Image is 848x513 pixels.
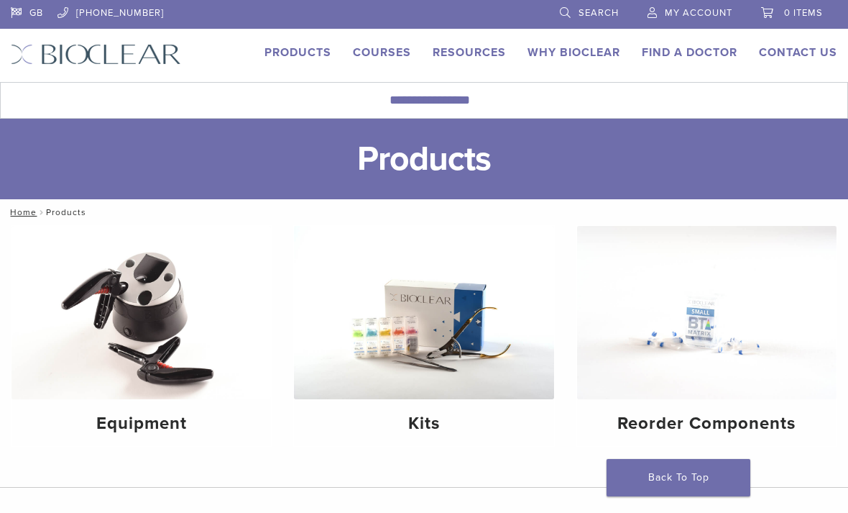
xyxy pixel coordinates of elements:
[6,207,37,217] a: Home
[294,226,553,446] a: Kits
[527,45,620,60] a: Why Bioclear
[665,7,732,19] span: My Account
[353,45,411,60] a: Courses
[759,45,837,60] a: Contact Us
[642,45,737,60] a: Find A Doctor
[305,411,542,437] h4: Kits
[589,411,825,437] h4: Reorder Components
[607,459,750,496] a: Back To Top
[11,44,181,65] img: Bioclear
[294,226,553,399] img: Kits
[579,7,619,19] span: Search
[11,226,271,446] a: Equipment
[23,411,259,437] h4: Equipment
[577,226,837,446] a: Reorder Components
[37,209,46,216] span: /
[433,45,506,60] a: Resources
[577,226,837,399] img: Reorder Components
[784,7,823,19] span: 0 items
[264,45,331,60] a: Products
[11,226,271,399] img: Equipment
